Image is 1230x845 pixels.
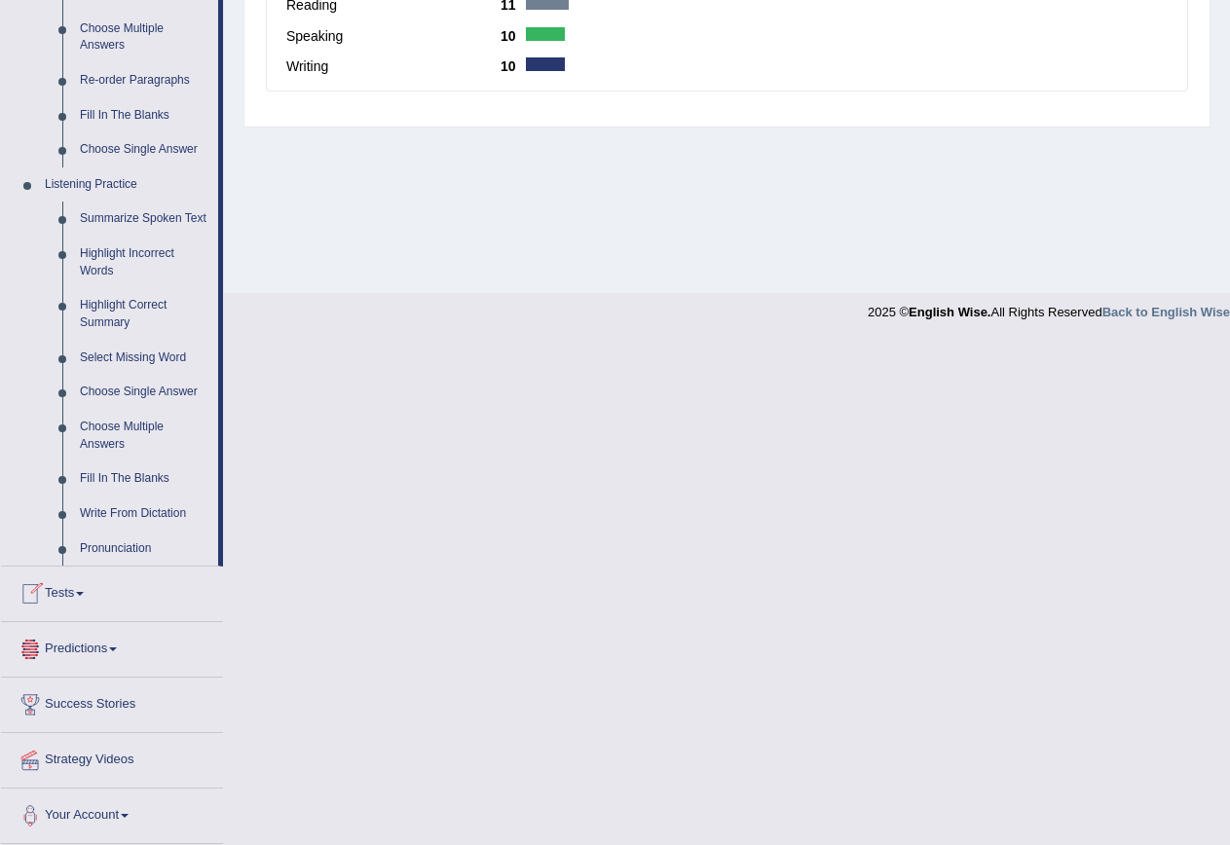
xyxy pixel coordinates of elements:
[286,56,501,77] label: Writing
[71,63,218,98] a: Re-order Paragraphs
[909,305,990,319] strong: English Wise.
[71,461,218,496] a: Fill In The Blanks
[71,202,218,237] a: Summarize Spoken Text
[71,132,218,167] a: Choose Single Answer
[286,26,501,47] label: Speaking
[501,58,526,74] b: 10
[71,532,218,567] a: Pronunciation
[71,98,218,133] a: Fill In The Blanks
[71,341,218,376] a: Select Missing Word
[1,622,223,671] a: Predictions
[71,410,218,461] a: Choose Multiple Answers
[868,293,1230,321] div: 2025 © All Rights Reserved
[1,678,223,726] a: Success Stories
[71,237,218,288] a: Highlight Incorrect Words
[1,567,223,615] a: Tests
[1,789,223,837] a: Your Account
[1102,305,1230,319] a: Back to English Wise
[71,288,218,340] a: Highlight Correct Summary
[501,28,526,44] b: 10
[1,733,223,782] a: Strategy Videos
[71,12,218,63] a: Choose Multiple Answers
[36,167,218,202] a: Listening Practice
[71,496,218,532] a: Write From Dictation
[71,375,218,410] a: Choose Single Answer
